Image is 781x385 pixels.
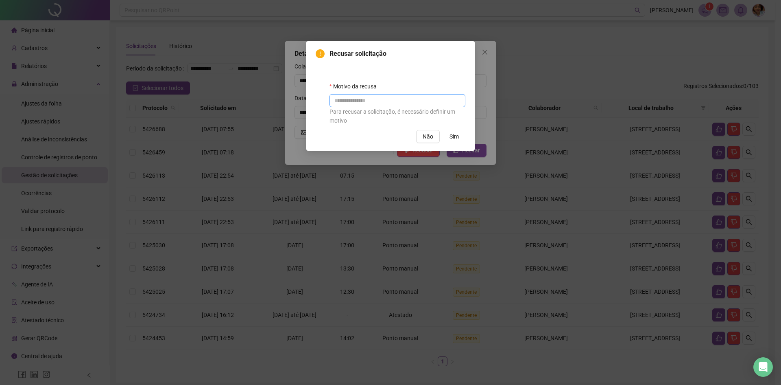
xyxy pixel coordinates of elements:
div: Para recusar a solicitação, é necessário definir um motivo [329,107,465,125]
span: exclamation-circle [316,49,325,58]
button: Sim [443,130,465,143]
span: Recusar solicitação [329,49,465,59]
span: Sim [449,132,459,141]
div: Open Intercom Messenger [753,357,773,377]
span: Não [423,132,433,141]
button: Não [416,130,440,143]
label: Motivo da recusa [329,82,382,91]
